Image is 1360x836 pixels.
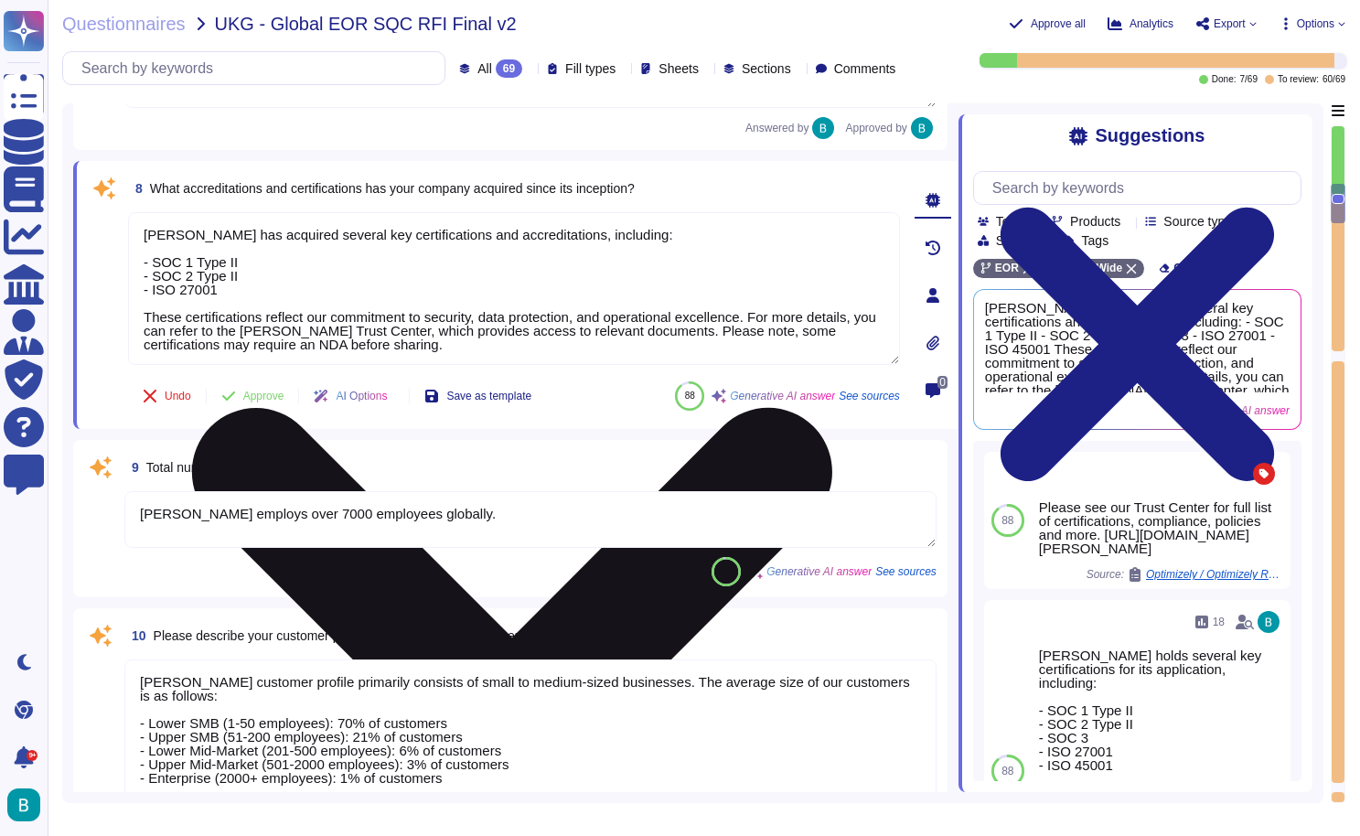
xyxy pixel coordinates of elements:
div: 69 [496,59,522,78]
span: See sources [875,566,937,577]
span: Approved by [845,123,906,134]
span: Source: [1087,567,1283,582]
span: Analytics [1130,18,1173,29]
img: user [7,788,40,821]
span: Fill types [565,62,616,75]
span: 88 [1001,766,1013,777]
span: Sections [742,62,791,75]
span: 9 [124,461,139,474]
textarea: [PERSON_NAME] has acquired several key certifications and accreditations, including: - SOC 1 Type... [128,212,900,365]
span: Done: [1212,75,1237,84]
button: Analytics [1108,16,1173,31]
span: Options [1297,18,1334,29]
button: user [4,785,53,825]
span: 8 [128,182,143,195]
span: 10 [124,629,146,642]
div: 9+ [27,750,37,761]
span: Answered by [745,123,809,134]
span: 7 / 69 [1239,75,1257,84]
span: Questionnaires [62,15,186,33]
span: To review: [1278,75,1319,84]
input: Search by keywords [983,172,1301,204]
span: 0 [937,376,948,389]
span: UKG - Global EOR SQC RFI Final v2 [215,15,517,33]
button: Approve all [1009,16,1086,31]
span: What accreditations and certifications has your company acquired since its inception? [150,181,635,196]
span: 60 / 69 [1323,75,1345,84]
span: Approve all [1031,18,1086,29]
img: user [812,117,834,139]
span: All [477,62,492,75]
span: 95 [722,566,732,576]
span: Comments [834,62,896,75]
textarea: [PERSON_NAME] employs over 7000 employees globally. [124,491,937,548]
img: user [1258,611,1280,633]
input: Search by keywords [72,52,444,84]
span: 18 [1213,616,1225,627]
span: 88 [1001,515,1013,526]
span: 88 [685,391,695,401]
span: Optimizely / Optimizely RFP Response [1146,569,1283,580]
span: Export [1214,18,1246,29]
span: Sheets [659,62,699,75]
img: user [911,117,933,139]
